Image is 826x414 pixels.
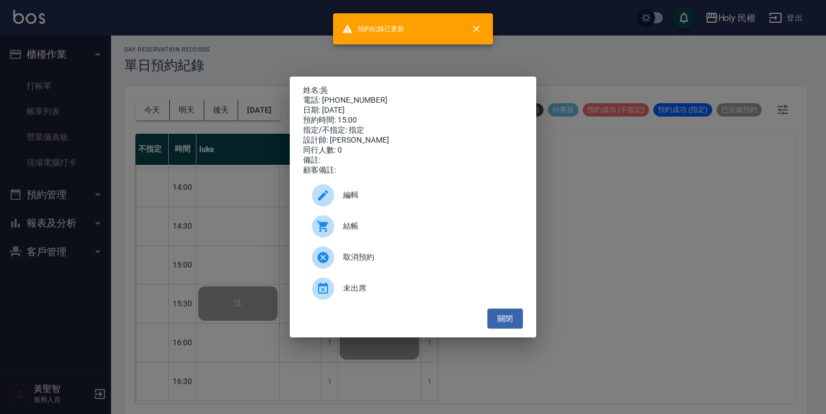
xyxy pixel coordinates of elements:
[303,115,523,125] div: 預約時間: 15:00
[303,125,523,135] div: 指定/不指定: 指定
[487,309,523,329] button: 關閉
[303,180,523,211] div: 編輯
[320,85,328,94] a: 吳
[303,242,523,273] div: 取消預約
[303,95,523,105] div: 電話: [PHONE_NUMBER]
[464,17,488,41] button: close
[343,282,514,294] span: 未出席
[303,105,523,115] div: 日期: [DATE]
[303,273,523,304] div: 未出席
[303,165,523,175] div: 顧客備註:
[343,251,514,263] span: 取消預約
[303,85,523,95] p: 姓名:
[343,220,514,232] span: 結帳
[343,189,514,201] span: 編輯
[342,23,404,34] span: 預約紀錄已更新
[303,211,523,242] a: 結帳
[303,135,523,145] div: 設計師: [PERSON_NAME]
[303,155,523,165] div: 備註:
[303,145,523,155] div: 同行人數: 0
